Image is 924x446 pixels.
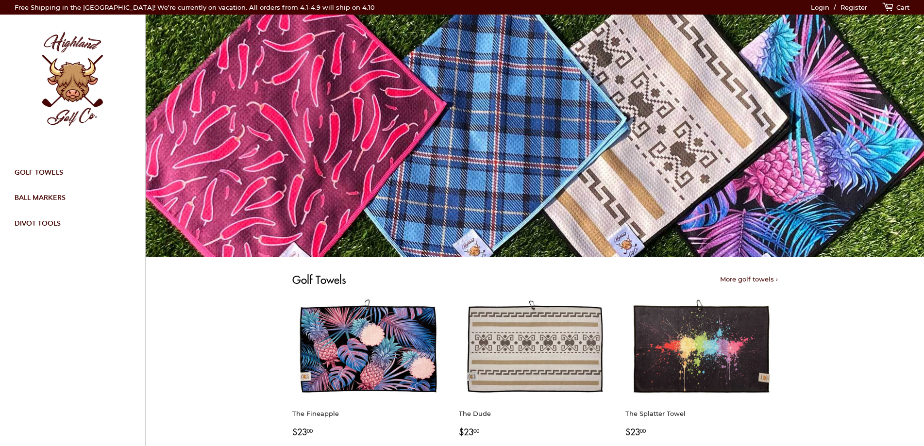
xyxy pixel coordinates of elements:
[459,297,611,401] img: big lewbowski golf towel
[640,427,646,434] sup: 00
[15,2,375,13] p: Free Shipping in the [GEOGRAPHIC_DATA]! We’re currently on vacation. All orders from 4.1-4.9 will...
[882,3,909,11] a: Cart
[720,275,778,283] a: More golf towels ›
[625,426,646,438] small: $23
[307,427,313,434] sup: 00
[292,272,615,287] p: Golf Towels
[15,22,131,138] img: Highland Golf Co
[292,409,444,419] p: The Fineapple
[625,297,777,439] a: The Splatter Towel The Splatter Towel
[625,409,777,419] p: The Splatter Towel
[831,3,839,11] span: /
[292,426,313,438] small: $23
[7,160,131,185] a: Golf Towels
[292,297,444,401] img: The Fineapple
[473,427,479,434] sup: 00
[7,211,131,236] a: Divot Tools
[292,297,444,439] a: The Fineapple The Fineapple
[459,297,611,439] a: big lewbowski golf towel The Dude
[625,297,777,401] img: The Splatter Towel
[840,3,867,11] a: Register
[7,185,131,210] a: Ball Markers
[811,3,829,11] a: Login
[459,409,611,419] p: The Dude
[459,426,479,438] small: $23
